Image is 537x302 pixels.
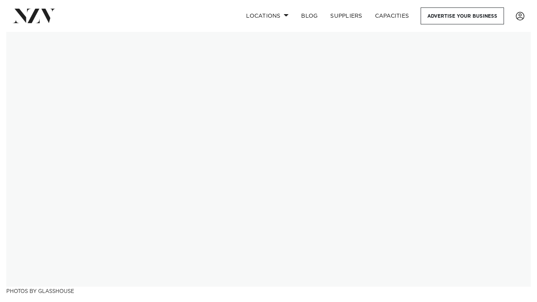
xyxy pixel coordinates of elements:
a: SUPPLIERS [324,7,368,24]
h3: Photos by Glasshouse [6,287,531,295]
a: BLOG [295,7,324,24]
img: nzv-logo.png [13,9,55,23]
a: Capacities [369,7,416,24]
a: Advertise your business [421,7,504,24]
a: Locations [240,7,295,24]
